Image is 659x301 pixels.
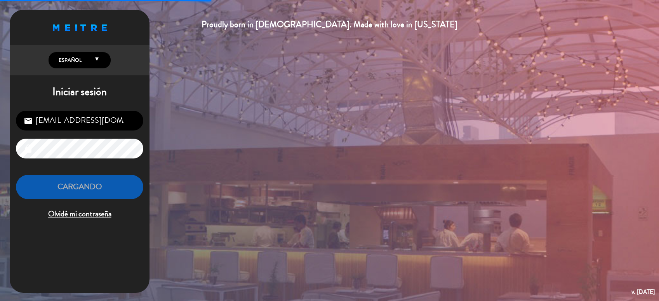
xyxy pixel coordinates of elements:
span: Español [57,56,82,64]
div: v. [DATE] [631,287,655,297]
h1: Iniciar sesión [10,85,150,99]
input: Correo Electrónico [16,111,143,130]
button: Cargando [16,175,143,199]
i: lock [24,144,33,153]
span: Olvidé mi contraseña [16,208,143,221]
i: email [24,116,33,125]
